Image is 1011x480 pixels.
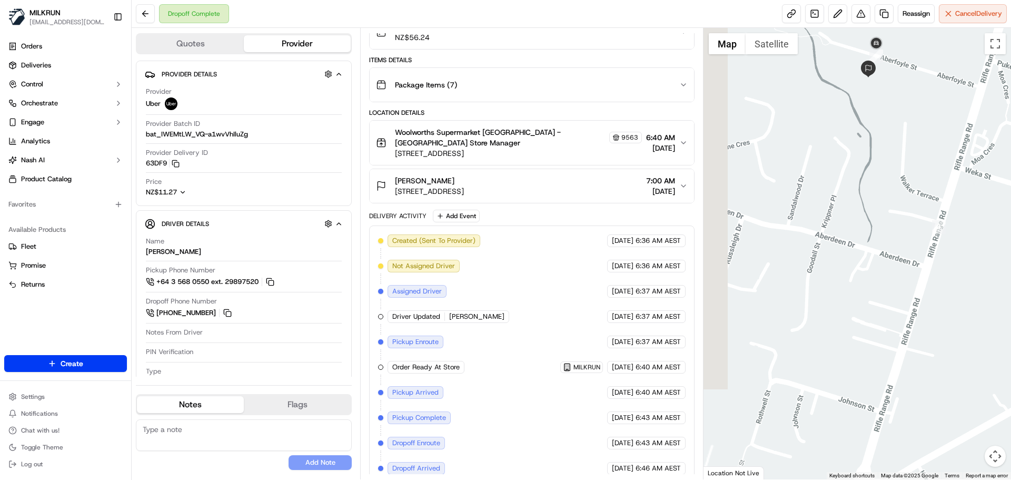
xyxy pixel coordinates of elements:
[392,388,439,397] span: Pickup Arrived
[392,337,439,347] span: Pickup Enroute
[636,413,681,423] span: 6:43 AM AEST
[945,473,959,478] a: Terms (opens in new tab)
[4,76,127,93] button: Control
[4,57,127,74] a: Deliveries
[392,236,475,246] span: Created (Sent To Provider)
[21,280,45,289] span: Returns
[145,215,343,232] button: Driver Details
[392,438,440,448] span: Dropoff Enroute
[709,33,746,54] button: Show street map
[646,175,675,186] span: 7:00 AM
[21,426,60,435] span: Chat with us!
[146,130,248,139] span: bat_IWEMtLW_VQ-a1wvVhIluZg
[146,276,276,288] button: +64 3 568 0550 ext. 29897520
[612,312,633,321] span: [DATE]
[4,423,127,438] button: Chat with us!
[61,358,83,369] span: Create
[146,266,215,275] span: Pickup Phone Number
[8,8,25,25] img: MILKRUN
[146,367,161,376] span: Type
[573,363,600,371] span: MILKRUN
[636,464,681,473] span: 6:46 AM AEST
[370,121,693,165] button: Woolworths Supermarket [GEOGRAPHIC_DATA] - [GEOGRAPHIC_DATA] Store Manager9563[STREET_ADDRESS]6:4...
[146,119,200,129] span: Provider Batch ID
[829,472,875,479] button: Keyboard shortcuts
[636,312,681,321] span: 6:37 AM AEST
[4,4,109,30] button: MILKRUNMILKRUN[EMAIL_ADDRESS][DOMAIN_NAME]
[146,247,201,257] div: [PERSON_NAME]
[612,438,633,448] span: [DATE]
[612,236,633,246] span: [DATE]
[4,114,127,131] button: Engage
[146,307,233,319] button: [PHONE_NUMBER]
[21,261,46,270] span: Promise
[369,212,427,220] div: Delivery Activity
[4,196,127,213] div: Favorites
[4,171,127,188] a: Product Catalog
[146,159,180,168] button: 63DF9
[146,99,161,109] span: Uber
[21,117,44,127] span: Engage
[21,409,58,418] span: Notifications
[21,460,43,468] span: Log out
[746,33,798,54] button: Show satellite imagery
[370,68,693,102] button: Package Items (7)
[146,347,193,357] span: PIN Verification
[21,174,72,184] span: Product Catalog
[146,188,177,197] span: NZ$11.27
[162,220,209,228] span: Driver Details
[395,186,464,197] span: [STREET_ADDRESS]
[137,35,244,52] button: Quotes
[612,261,633,271] span: [DATE]
[395,127,607,148] span: Woolworths Supermarket [GEOGRAPHIC_DATA] - [GEOGRAPHIC_DATA] Store Manager
[706,466,741,479] img: Google
[449,312,504,321] span: [PERSON_NAME]
[392,464,440,473] span: Dropoff Arrived
[146,87,172,96] span: Provider
[4,406,127,421] button: Notifications
[612,464,633,473] span: [DATE]
[156,308,216,318] span: [PHONE_NUMBER]
[146,188,239,197] button: NZ$11.27
[21,136,50,146] span: Analytics
[4,221,127,238] div: Available Products
[21,155,45,165] span: Nash AI
[369,109,694,117] div: Location Details
[636,438,681,448] span: 6:43 AM AEST
[966,473,1008,478] a: Report a map error
[4,133,127,150] a: Analytics
[903,9,930,18] span: Reassign
[392,363,460,372] span: Order Ready At Store
[636,261,681,271] span: 6:36 AM AEST
[369,56,694,64] div: Items Details
[636,236,681,246] span: 6:36 AM AEST
[146,237,164,246] span: Name
[244,35,351,52] button: Provider
[8,242,123,251] a: Fleet
[612,337,633,347] span: [DATE]
[244,396,351,413] button: Flags
[146,328,203,337] span: Notes From Driver
[985,446,1006,467] button: Map camera controls
[646,132,675,143] span: 6:40 AM
[21,443,63,452] span: Toggle Theme
[21,42,42,51] span: Orders
[146,297,217,306] span: Dropoff Phone Number
[703,466,764,479] div: Location Not Live
[395,32,430,43] span: NZ$56.24
[146,177,162,187] span: Price
[156,277,259,287] span: +64 3 568 0550 ext. 29897520
[881,473,938,478] span: Map data ©2025 Google
[370,169,693,203] button: [PERSON_NAME][STREET_ADDRESS]7:00 AM[DATE]
[636,337,681,347] span: 6:37 AM AEST
[162,70,217,79] span: Provider Details
[612,287,633,296] span: [DATE]
[395,148,641,159] span: [STREET_ADDRESS]
[4,95,127,112] button: Orchestrate
[612,388,633,397] span: [DATE]
[146,148,208,158] span: Provider Delivery ID
[29,18,105,26] span: [EMAIL_ADDRESS][DOMAIN_NAME]
[21,393,45,401] span: Settings
[29,7,61,18] button: MILKRUN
